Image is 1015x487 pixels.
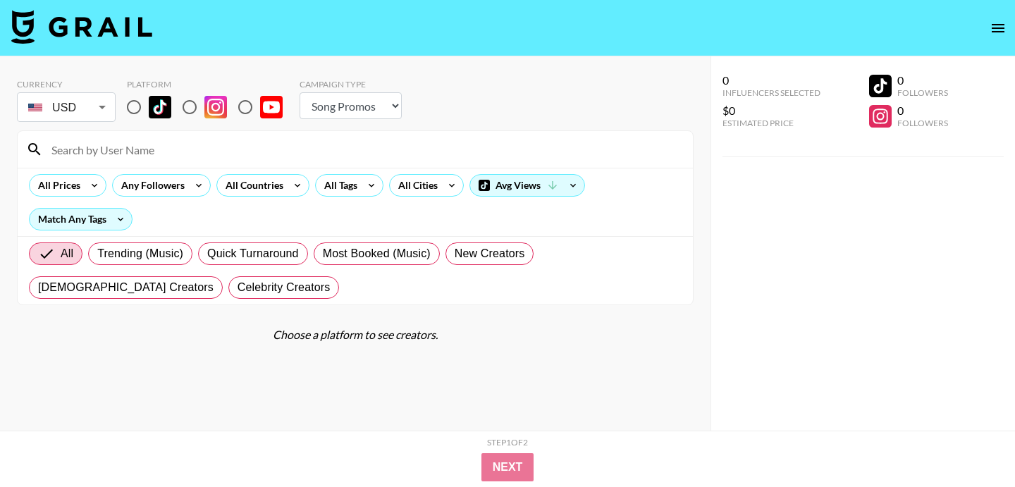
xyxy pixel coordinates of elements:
[945,417,998,470] iframe: Drift Widget Chat Controller
[61,245,73,262] span: All
[897,118,948,128] div: Followers
[300,79,402,90] div: Campaign Type
[390,175,441,196] div: All Cities
[17,328,694,342] div: Choose a platform to see creators.
[43,138,684,161] input: Search by User Name
[897,104,948,118] div: 0
[722,118,820,128] div: Estimated Price
[127,79,294,90] div: Platform
[897,73,948,87] div: 0
[897,87,948,98] div: Followers
[204,96,227,118] img: Instagram
[207,245,299,262] span: Quick Turnaround
[97,245,183,262] span: Trending (Music)
[470,175,584,196] div: Avg Views
[149,96,171,118] img: TikTok
[487,437,528,448] div: Step 1 of 2
[217,175,286,196] div: All Countries
[30,209,132,230] div: Match Any Tags
[238,279,331,296] span: Celebrity Creators
[113,175,187,196] div: Any Followers
[38,279,214,296] span: [DEMOGRAPHIC_DATA] Creators
[30,175,83,196] div: All Prices
[20,95,113,120] div: USD
[722,104,820,118] div: $0
[722,87,820,98] div: Influencers Selected
[316,175,360,196] div: All Tags
[722,73,820,87] div: 0
[260,96,283,118] img: YouTube
[17,79,116,90] div: Currency
[323,245,431,262] span: Most Booked (Music)
[481,453,534,481] button: Next
[455,245,525,262] span: New Creators
[11,10,152,44] img: Grail Talent
[984,14,1012,42] button: open drawer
